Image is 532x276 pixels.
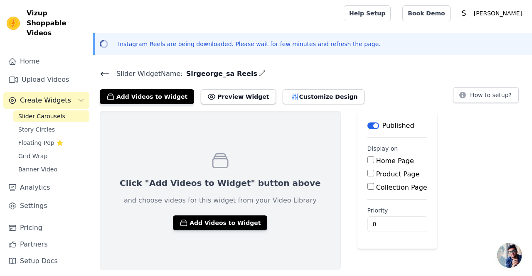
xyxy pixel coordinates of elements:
a: Book Demo [402,5,450,21]
a: Upload Videos [3,71,89,88]
div: Edit Name [259,68,266,79]
span: Vizup Shoppable Videos [27,8,86,38]
span: Banner Video [18,165,57,173]
button: How to setup? [453,87,519,103]
a: Home [3,53,89,70]
a: Banner Video [13,164,89,175]
span: Story Circles [18,125,55,134]
legend: Display on [367,144,398,153]
a: Story Circles [13,124,89,135]
a: Settings [3,198,89,214]
span: Slider Carousels [18,112,65,120]
a: Setup Docs [3,253,89,269]
button: S [PERSON_NAME] [457,6,525,21]
p: and choose videos for this widget from your Video Library [124,195,317,205]
p: Published [382,121,414,131]
a: Analytics [3,179,89,196]
span: Slider Widget Name: [110,69,183,79]
a: Slider Carousels [13,110,89,122]
text: S [461,9,466,17]
span: Grid Wrap [18,152,47,160]
button: Add Videos to Widget [100,89,194,104]
img: Vizup [7,17,20,30]
a: Pricing [3,220,89,236]
span: Floating-Pop ⭐ [18,139,63,147]
label: Collection Page [376,183,427,191]
p: [PERSON_NAME] [470,6,525,21]
a: How to setup? [453,93,519,101]
button: Create Widgets [3,92,89,109]
label: Home Page [376,157,414,165]
a: Floating-Pop ⭐ [13,137,89,149]
span: Create Widgets [20,95,71,105]
label: Product Page [376,170,420,178]
button: Customize Design [283,89,365,104]
button: Add Videos to Widget [173,215,267,230]
label: Priority [367,206,427,215]
a: Grid Wrap [13,150,89,162]
a: Partners [3,236,89,253]
a: Help Setup [344,5,391,21]
p: Instagram Reels are being downloaded. Please wait for few minutes and refresh the page. [118,40,381,48]
p: Click "Add Videos to Widget" button above [120,177,321,189]
a: Open chat [497,243,522,268]
button: Preview Widget [201,89,276,104]
span: Sirgeorge_sa Reels [183,69,257,79]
